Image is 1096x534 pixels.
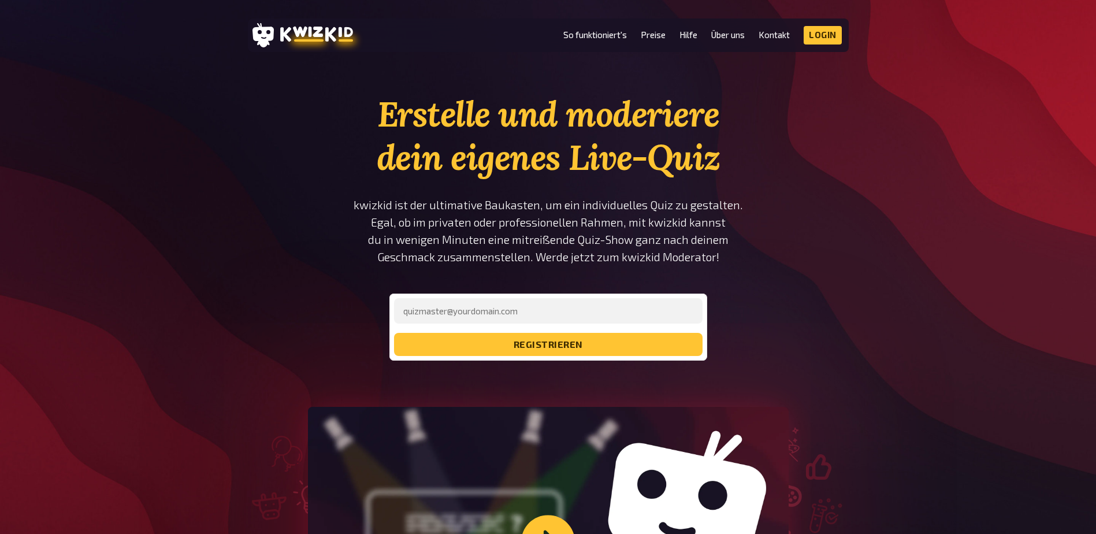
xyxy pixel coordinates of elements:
[804,26,842,44] a: Login
[563,30,627,40] a: So funktioniert's
[679,30,697,40] a: Hilfe
[353,92,744,179] h1: Erstelle und moderiere dein eigenes Live-Quiz
[711,30,745,40] a: Über uns
[394,333,703,356] button: registrieren
[394,298,703,324] input: quizmaster@yourdomain.com
[353,196,744,266] p: kwizkid ist der ultimative Baukasten, um ein individuelles Quiz zu gestalten. Egal, ob im private...
[759,30,790,40] a: Kontakt
[641,30,666,40] a: Preise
